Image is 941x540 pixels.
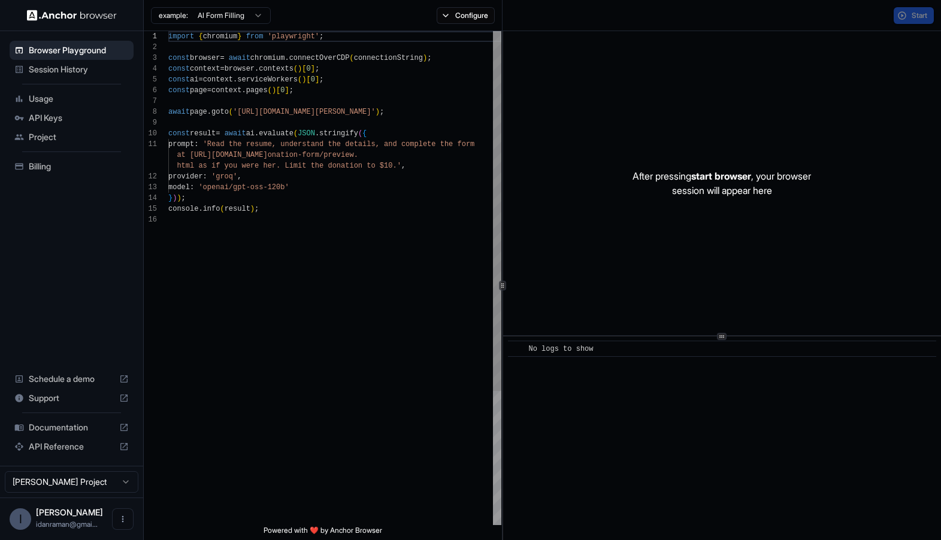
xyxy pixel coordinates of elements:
[29,441,114,453] span: API Reference
[358,129,362,138] span: (
[10,89,134,108] div: Usage
[315,75,319,84] span: ]
[168,108,190,116] span: await
[168,172,203,181] span: provider
[207,86,211,95] span: =
[159,11,188,20] span: example:
[294,129,298,138] span: (
[10,389,134,408] div: Support
[144,171,157,182] div: 12
[29,131,129,143] span: Project
[237,172,241,181] span: ,
[250,205,255,213] span: )
[264,526,382,540] span: Powered with ❤️ by Anchor Browser
[302,75,306,84] span: )
[168,54,190,62] span: const
[268,151,358,159] span: onation-form/preview.
[285,54,289,62] span: .
[10,508,31,530] div: I
[203,140,419,148] span: 'Read the resume, understand the details, and comp
[190,75,198,84] span: ai
[319,32,323,41] span: ;
[36,507,103,517] span: Idan Raman
[144,96,157,107] div: 7
[168,205,198,213] span: console
[514,343,520,355] span: ​
[168,183,190,192] span: model
[198,32,202,41] span: {
[10,418,134,437] div: Documentation
[306,65,310,73] span: 0
[255,205,259,213] span: ;
[298,65,302,73] span: )
[144,204,157,214] div: 15
[177,194,181,202] span: )
[144,42,157,53] div: 2
[255,129,259,138] span: .
[36,520,98,529] span: idanraman@gmail.com
[144,182,157,193] div: 13
[354,54,423,62] span: connectionString
[302,65,306,73] span: [
[225,205,250,213] span: result
[392,162,401,170] span: .'
[419,140,475,148] span: lete the form
[319,129,358,138] span: stringify
[10,108,134,128] div: API Keys
[168,194,173,202] span: }
[294,65,298,73] span: (
[311,75,315,84] span: 0
[423,54,427,62] span: )
[10,369,134,389] div: Schedule a demo
[181,194,186,202] span: ;
[246,129,255,138] span: ai
[216,129,220,138] span: =
[633,169,811,198] p: After pressing , your browser session will appear here
[315,65,319,73] span: ;
[268,32,319,41] span: 'playwright'
[29,44,129,56] span: Browser Playground
[10,41,134,60] div: Browser Playground
[144,117,157,128] div: 9
[190,65,220,73] span: context
[10,157,134,176] div: Billing
[144,107,157,117] div: 8
[10,60,134,79] div: Session History
[237,75,298,84] span: serviceWorkers
[198,75,202,84] span: =
[250,54,285,62] span: chromium
[233,108,376,116] span: '[URL][DOMAIN_NAME][PERSON_NAME]'
[311,65,315,73] span: ]
[10,128,134,147] div: Project
[289,54,350,62] span: connectOverCDP
[144,53,157,63] div: 3
[144,63,157,74] div: 4
[144,85,157,96] div: 6
[10,437,134,456] div: API Reference
[272,86,276,95] span: )
[268,86,272,95] span: (
[144,74,157,85] div: 5
[229,108,233,116] span: (
[177,151,267,159] span: at [URL][DOMAIN_NAME]
[168,65,190,73] span: const
[437,7,495,24] button: Configure
[203,75,233,84] span: context
[29,373,114,385] span: Schedule a demo
[246,32,264,41] span: from
[211,172,237,181] span: 'groq'
[289,86,294,95] span: ;
[144,193,157,204] div: 14
[168,86,190,95] span: const
[298,129,315,138] span: JSON
[211,108,229,116] span: goto
[190,129,216,138] span: result
[168,129,190,138] span: const
[203,32,238,41] span: chromium
[194,140,198,148] span: :
[233,75,237,84] span: .
[255,65,259,73] span: .
[211,86,241,95] span: context
[173,194,177,202] span: )
[29,93,129,105] span: Usage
